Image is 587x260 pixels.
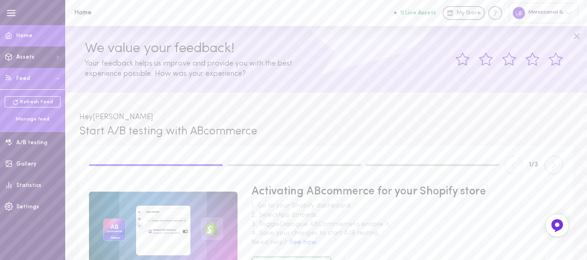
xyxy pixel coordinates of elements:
strong: App Embeds [278,212,317,219]
span: Your feedback helps us improve and provide you with the best experience possible. How was your ex... [85,60,293,78]
a: My Store [443,6,485,20]
span: Statistics [16,183,41,188]
span: Start A/B testing with ABcommerce [79,126,257,137]
button: 11 Live Assets [394,10,436,16]
img: Feedback Button [550,219,564,233]
span: Assets [16,54,34,60]
span: My Store [457,9,481,18]
span: 1. Go to your Shopify dashboard. 2. Select . 3. Toggle to enable it. 4. Save your changes to star... [252,201,563,247]
button: See how [289,238,316,247]
span: Home [16,33,33,39]
strong: Dialogue ABCommerce [280,221,353,228]
span: We value your feedback! [85,41,234,56]
a: Refresh Feed [5,96,61,107]
span: A/B testing [16,140,48,146]
div: Manage feed [5,116,61,123]
h1: Home [74,9,228,16]
span: Gallery [16,161,36,167]
div: Knowledge center [488,6,502,20]
div: Moroccanoil IL [509,3,578,23]
a: 11 Live Assets [394,10,443,16]
span: Feed [16,76,30,81]
span: Activating ABcommerce for your Shopify store [252,184,563,200]
span: 1 / 3 [529,160,538,170]
span: Settings [16,204,39,210]
span: Hey [PERSON_NAME] [79,113,153,121]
